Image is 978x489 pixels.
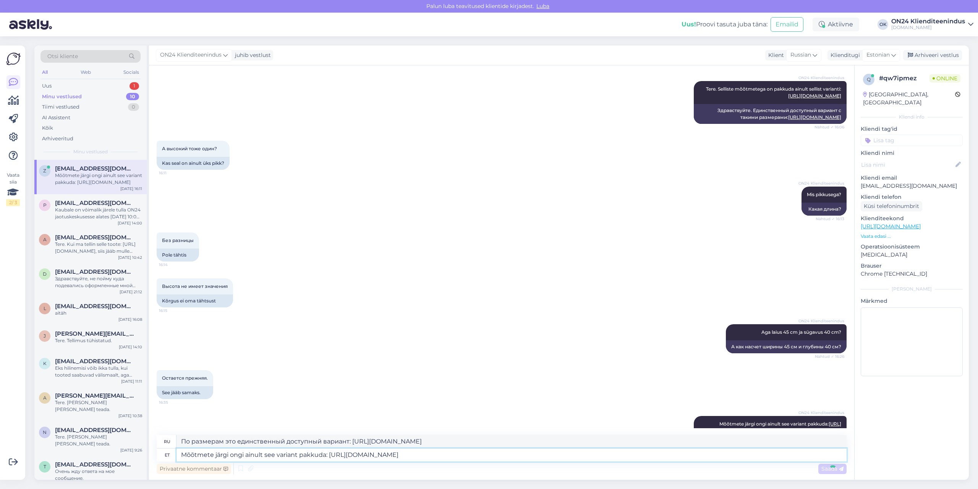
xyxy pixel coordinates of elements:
p: Operatsioonisüsteem [861,243,963,251]
div: # qw7ipmez [879,74,929,83]
b: Uus! [682,21,696,28]
span: n [43,429,47,435]
div: [DOMAIN_NAME] [891,24,965,31]
div: Tere. Tellimus tühistatud. [55,337,142,344]
div: [DATE] 16:11 [120,186,142,192]
span: a [43,237,47,242]
span: trulling@mail.ru [55,461,134,468]
div: 0 [128,103,139,111]
div: Kõrgus ei oma tähtsust [157,294,233,307]
div: See jääb samaks. [157,386,213,399]
p: Märkmed [861,297,963,305]
div: 1 [130,82,139,90]
div: Здравствуйте, не пойму куда подевались оформленные мной заказы. Один вроде должны привезти завтра... [55,275,142,289]
span: ON24 Klienditeenindus [798,180,844,186]
div: Здравствуйте. Единственный доступный вариант с такими размерами: [694,104,847,124]
span: zeniva25@gmail.com [55,165,134,172]
div: ON24 Klienditeenindus [891,18,965,24]
div: Eks hilinemisi võib ikka tulla, kui tooted saabuvad välismaalt, aga üldjuhul selle tootjaga pigem... [55,365,142,379]
div: Vaata siia [6,172,20,206]
div: Какая длина? [802,203,847,216]
span: p [43,202,47,208]
div: [DATE] 10:42 [118,255,142,260]
span: Без разницы [162,237,194,243]
div: [DATE] 10:38 [118,413,142,419]
span: q [867,76,871,82]
div: Tiimi vestlused [42,103,79,111]
span: Aga laius 45 cm ja sügavus 40 cm? [761,329,841,335]
div: Tere. [PERSON_NAME] [PERSON_NAME] teada. [55,399,142,413]
span: 16:11 [159,170,188,176]
span: Высота не имеет значения [162,283,228,289]
a: [URL][DOMAIN_NAME] [861,223,921,230]
input: Lisa nimi [861,161,954,169]
div: Socials [122,67,141,77]
p: Vaata edasi ... [861,233,963,240]
div: Kliendi info [861,114,963,120]
span: Luba [534,3,552,10]
img: Askly Logo [6,52,21,66]
p: Brauser [861,262,963,270]
div: Klienditugi [827,51,860,59]
span: 16:14 [159,262,188,268]
span: k [43,361,47,366]
div: Pole tähtis [157,249,199,262]
span: punasveta@gmail.com [55,200,134,206]
span: anneabiline@gmail.com [55,234,134,241]
p: Kliendi telefon [861,193,963,201]
span: ON24 Klienditeenindus [160,51,222,59]
div: Mõõtmete järgi ongi ainult see variant pakkuda: [URL][DOMAIN_NAME] [55,172,142,186]
div: All [40,67,49,77]
span: А высокий тоже один? [162,146,217,151]
div: Kas seal on ainult üks pikk? [157,157,230,170]
div: Kaubale on võimalik järele tulla ON24 jaotuskeskusesse alates [DATE] 10:00-st. Kauba kättesaamise... [55,206,142,220]
div: [DATE] 14:00 [118,220,142,226]
span: dimas1524@yandex.ru [55,268,134,275]
p: Chrome [TECHNICAL_ID] [861,270,963,278]
span: a [43,395,47,401]
div: Tere. [PERSON_NAME] [PERSON_NAME] teada. [55,434,142,447]
p: Klienditeekond [861,214,963,223]
div: Arhiveeritud [42,135,73,143]
div: OK [878,19,888,30]
div: [DATE] 9:26 [120,447,142,453]
span: Nähtud ✓ 16:13 [816,216,844,222]
span: 16:35 [159,400,188,405]
div: [DATE] 14:10 [119,344,142,350]
span: kahest22@hotmail.com [55,358,134,365]
span: 16:15 [159,308,188,314]
span: Estonian [866,51,890,59]
div: Kõik [42,124,53,132]
div: [DATE] 16:08 [118,317,142,322]
div: Proovi tasuta juba täna: [682,20,768,29]
div: aitäh [55,310,142,317]
div: Aktiivne [813,18,859,31]
div: juhib vestlust [232,51,271,59]
span: Otsi kliente [47,52,78,60]
span: Nähtud ✓ 16:26 [815,354,844,359]
input: Lisa tag [861,135,963,146]
span: nele.mandla@gmail.com [55,427,134,434]
div: [GEOGRAPHIC_DATA], [GEOGRAPHIC_DATA] [863,91,955,107]
div: Uus [42,82,52,90]
p: [MEDICAL_DATA] [861,251,963,259]
div: Klient [765,51,784,59]
span: j [44,333,46,339]
p: Kliendi nimi [861,149,963,157]
span: Russian [790,51,811,59]
span: jana@rethink.ee [55,330,134,337]
div: 2 / 3 [6,199,20,206]
button: Emailid [771,17,803,32]
div: 10 [126,93,139,101]
span: ON24 Klienditeenindus [798,75,844,81]
div: [DATE] 21:12 [120,289,142,295]
div: Tere. Kui ma tellin selle toote: [URL][DOMAIN_NAME], siis jääb mulle segaseks, mille ma täpselt s... [55,241,142,255]
span: Minu vestlused [73,148,108,155]
span: Mis pikkusega? [807,192,841,197]
a: ON24 Klienditeenindus[DOMAIN_NAME] [891,18,973,31]
div: [PERSON_NAME] [861,286,963,292]
div: [DATE] 11:11 [121,379,142,384]
div: А как насчет ширины 45 см и глубины 40 см? [726,340,847,353]
a: [URL][DOMAIN_NAME] [788,114,841,120]
span: l [44,305,46,311]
